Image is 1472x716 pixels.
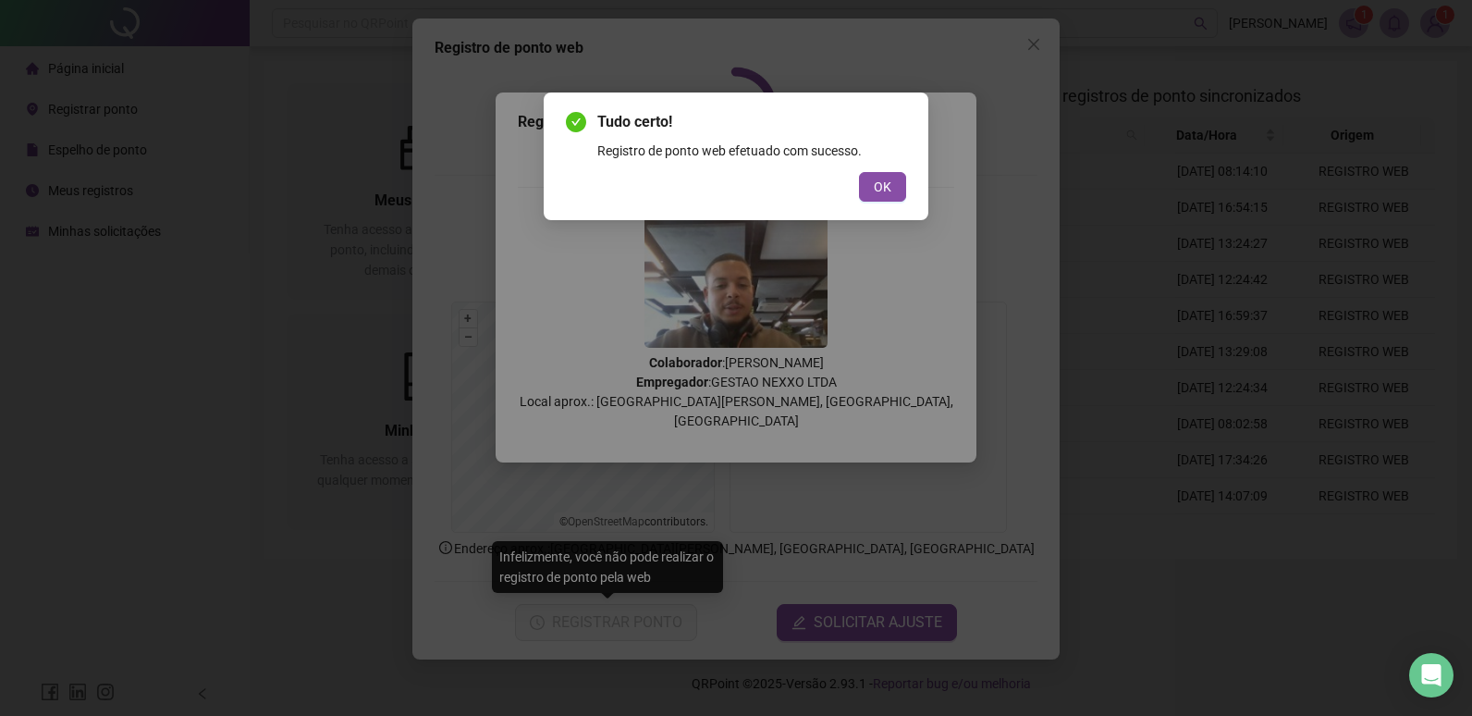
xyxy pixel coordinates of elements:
[566,112,586,132] span: check-circle
[859,172,906,202] button: OK
[874,177,891,197] span: OK
[597,111,906,133] span: Tudo certo!
[597,141,906,161] div: Registro de ponto web efetuado com sucesso.
[1409,653,1454,697] div: Open Intercom Messenger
